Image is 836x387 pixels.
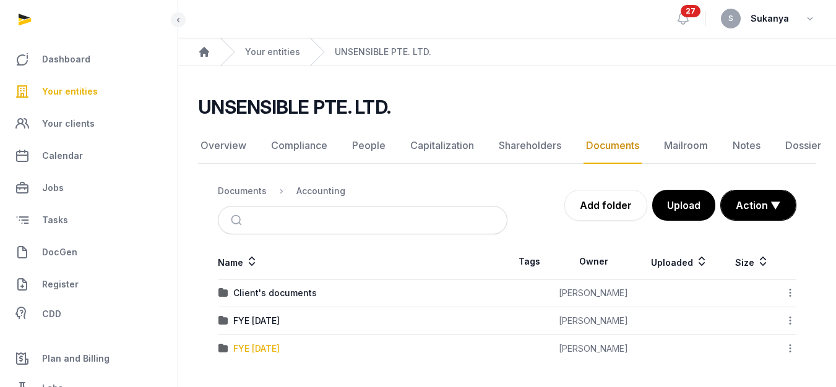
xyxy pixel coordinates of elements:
[10,109,168,138] a: Your clients
[551,244,636,279] th: Owner
[218,244,507,279] th: Name
[178,38,836,66] nav: Breadcrumb
[730,128,763,164] a: Notes
[42,307,61,321] span: CDD
[681,5,700,17] span: 27
[42,116,95,131] span: Your clients
[335,46,431,58] a: UNSENSIBLE PTE. LTD.
[198,128,816,164] nav: Tabs
[42,148,83,163] span: Calendar
[564,190,647,221] a: Add folder
[218,185,267,197] div: Documents
[218,288,228,298] img: folder.svg
[507,244,551,279] th: Tags
[218,316,228,326] img: folder.svg
[10,141,168,171] a: Calendar
[233,342,280,355] div: FYE [DATE]
[551,335,636,363] td: [PERSON_NAME]
[10,237,168,267] a: DocGen
[198,128,249,164] a: Overview
[42,351,110,366] span: Plan and Billing
[350,128,388,164] a: People
[233,287,317,299] div: Client's documents
[42,245,77,260] span: DocGen
[10,302,168,326] a: CDD
[551,307,636,335] td: [PERSON_NAME]
[42,181,64,195] span: Jobs
[723,244,782,279] th: Size
[751,11,789,26] span: Sukanya
[10,270,168,299] a: Register
[721,9,741,28] button: S
[10,205,168,235] a: Tasks
[10,45,168,74] a: Dashboard
[652,190,715,221] button: Upload
[223,206,252,234] button: Submit
[218,344,228,354] img: folder.svg
[728,15,733,22] span: S
[636,244,723,279] th: Uploaded
[10,173,168,203] a: Jobs
[233,315,280,327] div: FYE [DATE]
[721,190,796,220] button: Action ▼
[10,344,168,373] a: Plan and Billing
[42,277,79,292] span: Register
[198,96,390,118] h2: UNSENSIBLE PTE. LTD.
[10,77,168,106] a: Your entities
[408,128,476,164] a: Capitalization
[296,185,345,197] div: Accounting
[42,213,68,228] span: Tasks
[269,128,330,164] a: Compliance
[584,128,642,164] a: Documents
[661,128,710,164] a: Mailroom
[245,46,300,58] a: Your entities
[783,128,824,164] a: Dossier
[42,52,90,67] span: Dashboard
[42,84,98,99] span: Your entities
[551,279,636,307] td: [PERSON_NAME]
[496,128,564,164] a: Shareholders
[218,176,507,206] nav: Breadcrumb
